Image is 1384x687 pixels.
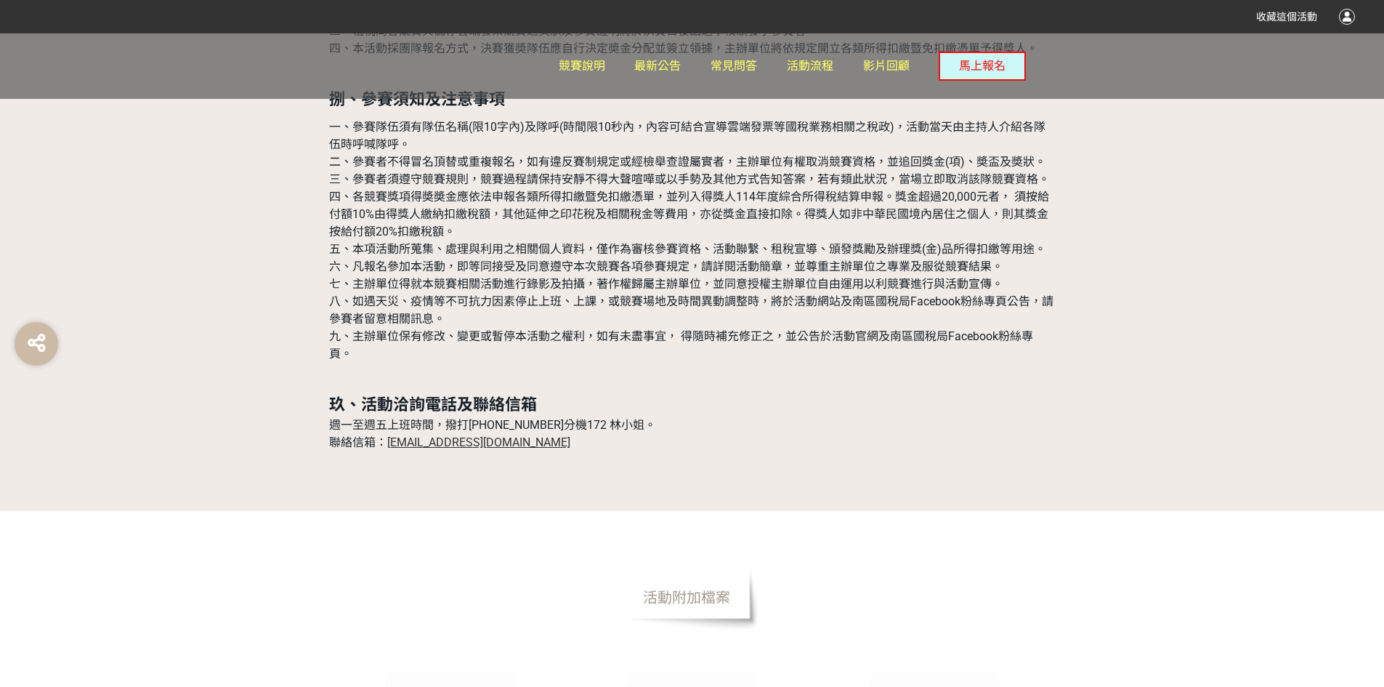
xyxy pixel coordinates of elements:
span: 四、各競賽獎項得奬奬金應依法申報各類所得扣繳暨免扣繳憑單，並列入得獎人114年度綜合所得稅結算申報。獎金超過20,000元者， 須按給付額10%由得獎人繳納扣繳稅額，其他延伸之印花稅及相關稅金等... [329,190,1049,238]
span: 活動流程 [787,59,833,73]
span: 五、本項活動所蒐集、處理與利用之相關個人資料，僅作為審核參賽資格、活動聯繫、租稅宣導、頒發獎勵及辦理獎(金)品所得扣繳等用途。 [329,242,1046,256]
span: 收藏這個活動 [1256,11,1317,23]
span: 三、參賽者須遵守競賽規則，競賽過程請保持安靜不得大聲喧嘩或以手勢及其他方式告知答案，若有類此狀況，當場立即取消該隊競賽資格。 [329,172,1050,186]
a: 活動流程 [787,33,833,99]
span: 八、如遇天災、疫情等不可抗力因素停止上班、上課，或競賽場地及時間異動調整時，將於活動網站及南區國稅局Facebook粉絲專頁公告，請參賽者留意相關訊息。 [329,294,1053,326]
span: 二、參賽者不得冒名頂替或重複報名，如有違反賽制規定或經檢舉查證屬實者，主辦單位有權取消競賽資格，並追回獎金(項)、奬盃及奬狀。 [329,155,1046,169]
strong: 玖、活動洽詢電話及聯絡信箱 [329,395,537,414]
span: 六、凡報名參加本活動，即等同接受及同意遵守本次競賽各項參賽規定，請詳閱活動簡章，並尊重主辦單位之專業及服從競賽結果。 [329,260,1003,273]
span: 影片回顧 [863,59,910,73]
span: 最新公告 [634,59,681,73]
span: 七、主辦單位得就本競賽相關活動進行錄影及拍攝，著作權歸屬主辦單位，並同意授權主辦單位自由運用以利競賽進行與活動宣傳。 [329,277,1003,291]
a: [EMAIL_ADDRESS][DOMAIN_NAME] [387,435,570,449]
span: 九、主辦單位保有修改、變更或暫停本活動之權利，如有未盡事宜， 得隨時補充修正之，並公告於活動官網及南區國稅局Facebook粉絲專頁。 [329,329,1033,361]
span: 常見問答 [711,59,757,73]
span: 活動附加檔案 [614,565,759,630]
button: 馬上報名 [939,52,1026,81]
span: 馬上報名 [959,59,1005,73]
strong: 捌、參賽須知及注意事項 [329,90,505,108]
span: 競賽說明 [559,59,605,73]
a: 影片回顧 [863,33,910,99]
a: 競賽說明 [559,33,605,99]
span: 一、參賽隊伍須有隊伍名稱(限10字內)及隊呼(時間限10秒內，內容可結合宣導雲端發票等國稅業務相關之稅政)，活動當天由主持人介紹各隊伍時呼喊隊呼。 [329,120,1045,151]
a: 最新公告 [634,33,681,99]
a: 常見問答 [711,33,757,99]
span: 週一至週五上班時間，撥打[PHONE_NUMBER]分機172 林小姐。 [329,418,656,432]
span: 聯絡信箱： [329,435,570,449]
